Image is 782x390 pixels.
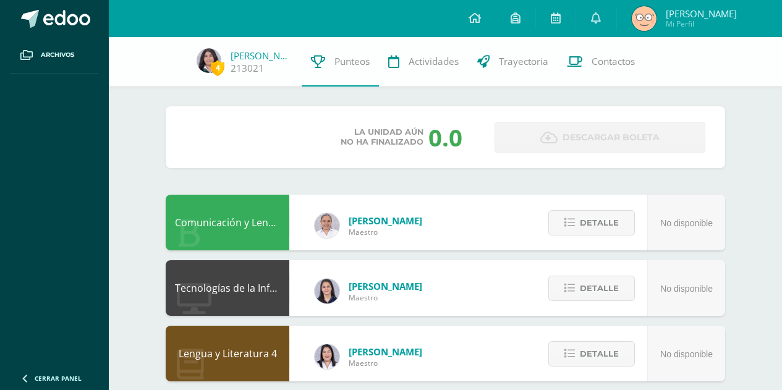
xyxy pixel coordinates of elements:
[379,37,468,87] a: Actividades
[428,121,462,153] div: 0.0
[349,227,422,237] span: Maestro
[231,49,292,62] a: [PERSON_NAME]
[592,55,635,68] span: Contactos
[41,50,74,60] span: Archivos
[660,349,713,359] span: No disponible
[349,345,422,358] span: [PERSON_NAME]
[660,284,713,294] span: No disponible
[315,213,339,238] img: 04fbc0eeb5f5f8cf55eb7ff53337e28b.png
[197,48,221,73] img: 132b6f2fb12677b49262665ddd89ec82.png
[558,37,644,87] a: Contactos
[666,7,737,20] span: [PERSON_NAME]
[10,37,99,74] a: Archivos
[632,6,657,31] img: 1a4d27bc1830275b18b6b82291d6b399.png
[302,37,379,87] a: Punteos
[315,344,339,369] img: fd1196377973db38ffd7ffd912a4bf7e.png
[341,127,423,147] span: La unidad aún no ha finalizado
[580,277,619,300] span: Detalle
[580,211,619,234] span: Detalle
[666,19,737,29] span: Mi Perfil
[231,62,264,75] a: 213021
[334,55,370,68] span: Punteos
[349,292,422,303] span: Maestro
[548,341,635,367] button: Detalle
[166,326,289,381] div: Lengua y Literatura 4
[35,374,82,383] span: Cerrar panel
[468,37,558,87] a: Trayectoria
[660,218,713,228] span: No disponible
[166,260,289,316] div: Tecnologías de la Información y la Comunicación 4
[580,342,619,365] span: Detalle
[166,195,289,250] div: Comunicación y Lenguaje L3 Inglés 4
[548,210,635,235] button: Detalle
[409,55,459,68] span: Actividades
[499,55,548,68] span: Trayectoria
[548,276,635,301] button: Detalle
[563,122,660,153] span: Descargar boleta
[349,214,422,227] span: [PERSON_NAME]
[315,279,339,303] img: dbcf09110664cdb6f63fe058abfafc14.png
[349,280,422,292] span: [PERSON_NAME]
[211,60,224,75] span: 4
[349,358,422,368] span: Maestro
